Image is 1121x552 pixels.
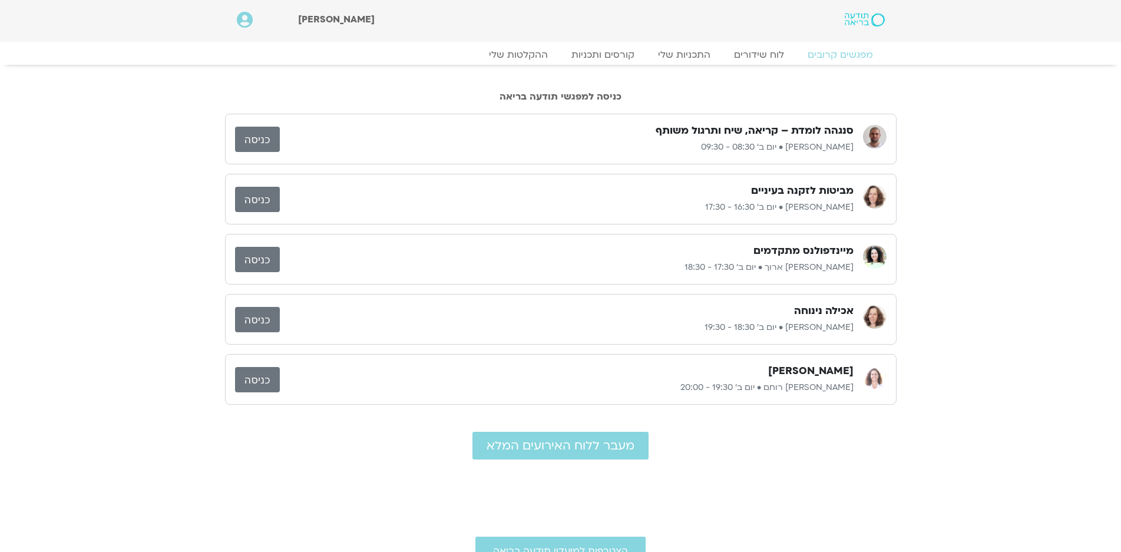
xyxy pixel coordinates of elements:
a: קורסים ותכניות [560,49,646,61]
img: נעמה כהן [863,185,887,209]
a: כניסה [235,367,280,392]
a: כניסה [235,187,280,212]
span: [PERSON_NAME] [298,13,375,26]
a: כניסה [235,127,280,152]
a: כניסה [235,247,280,272]
a: מפגשים קרובים [796,49,885,61]
img: נעמה כהן [863,305,887,329]
p: [PERSON_NAME] ארוך • יום ב׳ 17:30 - 18:30 [280,260,854,275]
p: [PERSON_NAME] • יום ב׳ 08:30 - 09:30 [280,140,854,154]
a: כניסה [235,307,280,332]
h3: מיינדפולנס מתקדמים [753,244,854,258]
a: לוח שידורים [722,49,796,61]
nav: Menu [237,49,885,61]
h3: מביטות לזקנה בעיניים [751,184,854,198]
img: דקל קנטי [863,125,887,148]
h3: [PERSON_NAME] [768,364,854,378]
a: ההקלטות שלי [477,49,560,61]
p: [PERSON_NAME] רוחם • יום ב׳ 19:30 - 20:00 [280,381,854,395]
p: [PERSON_NAME] • יום ב׳ 18:30 - 19:30 [280,320,854,335]
a: מעבר ללוח האירועים המלא [472,432,649,460]
h3: סנגהה לומדת – קריאה, שיח ותרגול משותף [656,124,854,138]
a: התכניות שלי [646,49,722,61]
p: [PERSON_NAME] • יום ב׳ 16:30 - 17:30 [280,200,854,214]
h2: כניסה למפגשי תודעה בריאה [225,91,897,102]
h3: אכילה נינוחה [794,304,854,318]
img: עינת ארוך [863,245,887,269]
img: אורנה סמלסון רוחם [863,365,887,389]
span: מעבר ללוח האירועים המלא [487,439,634,452]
